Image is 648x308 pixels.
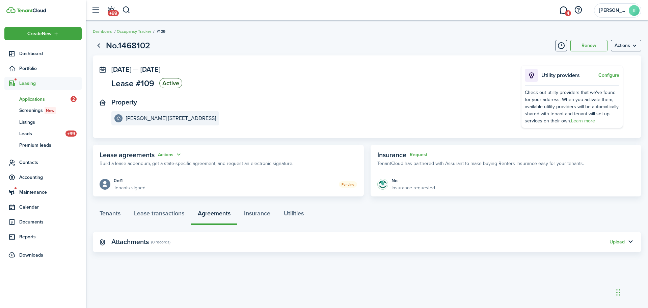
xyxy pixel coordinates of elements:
[4,139,82,151] a: Premium leads
[140,64,160,74] span: [DATE]
[571,117,595,124] a: Learn more
[6,7,16,13] img: TenantCloud
[391,184,435,191] p: Insurance requested
[122,4,131,16] button: Search
[525,89,619,124] div: Check out utility providers that we've found for your address. When you activate them, available ...
[377,160,584,167] p: TenantCloud has partnered with Assurant to make buying Renters Insurance easy for your tenants.
[17,8,46,13] img: TenantCloud
[111,98,137,106] panel-main-title: Property
[4,93,82,105] a: Applications2
[46,108,54,114] span: New
[127,205,191,225] a: Lease transactions
[541,71,597,79] p: Utility providers
[4,128,82,139] a: Leads+99
[4,116,82,128] a: Listings
[19,80,82,87] span: Leasing
[157,28,165,34] span: #109
[339,181,357,188] status: Pending
[565,10,571,16] span: 4
[151,239,170,245] panel-main-subtitle: (0 records)
[133,64,139,74] span: —
[19,50,82,57] span: Dashboard
[570,40,607,51] button: Renew
[536,235,648,308] iframe: Chat Widget
[377,150,406,160] span: Insurance
[114,184,145,191] p: Tenants signed
[93,40,104,51] a: Go back
[611,40,641,51] menu-btn: Actions
[4,230,82,243] a: Reports
[71,96,77,102] span: 2
[237,205,277,225] a: Insurance
[19,119,82,126] span: Listings
[19,142,82,149] span: Premium leads
[410,152,427,158] button: Request
[19,204,82,211] span: Calendar
[19,252,43,259] span: Downloads
[19,96,71,103] span: Applications
[100,150,155,160] span: Lease agreements
[19,107,82,114] span: Screenings
[100,160,293,167] p: Build a lease addendum, get a state-specific agreement, and request an electronic signature.
[19,189,82,196] span: Maintenance
[111,238,149,246] panel-main-title: Attachments
[158,151,182,159] button: Actions
[4,105,82,116] a: ScreeningsNew
[106,39,150,52] h1: No.1468102
[391,177,435,184] div: No
[4,27,82,40] button: Open menu
[4,47,82,60] a: Dashboard
[111,64,131,74] span: [DATE]
[19,65,82,72] span: Portfolio
[105,2,117,19] a: Notifications
[598,73,619,78] button: Configure
[159,78,182,88] status: Active
[93,28,112,34] a: Dashboard
[19,174,82,181] span: Accounting
[89,4,102,17] button: Open sidebar
[19,159,82,166] span: Contacts
[117,28,151,34] a: Occupancy Tracker
[556,40,567,51] button: Timeline
[93,205,127,225] a: Tenants
[27,31,52,36] span: Create New
[111,79,154,88] span: Lease #109
[19,130,65,137] span: Leads
[557,2,570,19] a: Messaging
[616,282,620,303] div: Drag
[599,8,626,13] span: Elias
[611,40,641,51] button: Open menu
[126,115,216,121] e-details-info-title: [PERSON_NAME] [STREET_ADDRESS]
[65,131,77,137] span: +99
[114,177,145,184] div: 0 of 1
[629,5,640,16] avatar-text: E
[108,10,119,16] span: +99
[158,151,182,159] button: Open menu
[377,179,388,190] img: Insurance protection
[572,4,584,16] button: Open resource center
[277,205,310,225] a: Utilities
[19,218,82,226] span: Documents
[19,233,82,240] span: Reports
